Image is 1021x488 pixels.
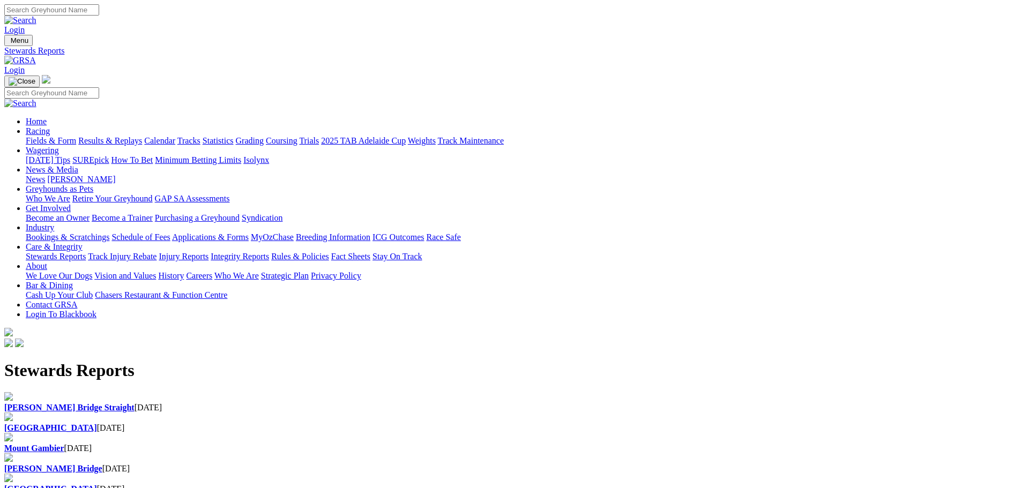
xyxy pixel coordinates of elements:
[26,232,109,242] a: Bookings & Scratchings
[26,175,1017,184] div: News & Media
[4,423,1017,433] div: [DATE]
[78,136,142,145] a: Results & Replays
[4,423,97,432] a: [GEOGRAPHIC_DATA]
[26,204,71,213] a: Get Involved
[94,271,156,280] a: Vision and Values
[4,392,13,401] img: file-red.svg
[4,4,99,16] input: Search
[42,75,50,84] img: logo-grsa-white.png
[4,87,99,99] input: Search
[203,136,234,145] a: Statistics
[92,213,153,222] a: Become a Trainer
[26,242,83,251] a: Care & Integrity
[26,194,1017,204] div: Greyhounds as Pets
[26,165,78,174] a: News & Media
[242,213,282,222] a: Syndication
[321,136,406,145] a: 2025 TAB Adelaide Cup
[26,232,1017,242] div: Industry
[26,117,47,126] a: Home
[4,361,1017,380] h1: Stewards Reports
[26,252,1017,261] div: Care & Integrity
[4,433,13,441] img: file-red.svg
[72,194,153,203] a: Retire Your Greyhound
[26,175,45,184] a: News
[4,99,36,108] img: Search
[311,271,361,280] a: Privacy Policy
[331,252,370,261] a: Fact Sheets
[4,46,1017,56] a: Stewards Reports
[111,155,153,164] a: How To Bet
[4,76,40,87] button: Toggle navigation
[372,232,424,242] a: ICG Outcomes
[214,271,259,280] a: Who We Are
[4,403,135,412] a: [PERSON_NAME] Bridge Straight
[372,252,422,261] a: Stay On Track
[26,310,96,319] a: Login To Blackbook
[4,453,13,462] img: file-red.svg
[159,252,208,261] a: Injury Reports
[4,328,13,336] img: logo-grsa-white.png
[155,194,230,203] a: GAP SA Assessments
[26,136,1017,146] div: Racing
[26,194,70,203] a: Who We Are
[26,281,73,290] a: Bar & Dining
[4,339,13,347] img: facebook.svg
[26,155,70,164] a: [DATE] Tips
[26,213,90,222] a: Become an Owner
[26,290,1017,300] div: Bar & Dining
[4,16,36,25] img: Search
[26,261,47,271] a: About
[47,175,115,184] a: [PERSON_NAME]
[408,136,436,145] a: Weights
[211,252,269,261] a: Integrity Reports
[155,155,241,164] a: Minimum Betting Limits
[243,155,269,164] a: Isolynx
[4,444,1017,453] div: [DATE]
[26,271,1017,281] div: About
[72,155,109,164] a: SUREpick
[111,232,170,242] a: Schedule of Fees
[4,35,33,46] button: Toggle navigation
[88,252,156,261] a: Track Injury Rebate
[26,300,77,309] a: Contact GRSA
[95,290,227,299] a: Chasers Restaurant & Function Centre
[9,77,35,86] img: Close
[4,464,102,473] a: [PERSON_NAME] Bridge
[177,136,200,145] a: Tracks
[261,271,309,280] a: Strategic Plan
[4,403,1017,412] div: [DATE]
[26,271,92,280] a: We Love Our Dogs
[172,232,249,242] a: Applications & Forms
[158,271,184,280] a: History
[26,126,50,136] a: Racing
[155,213,240,222] a: Purchasing a Greyhound
[4,464,1017,474] div: [DATE]
[4,65,25,74] a: Login
[26,136,76,145] a: Fields & Form
[15,339,24,347] img: twitter.svg
[11,36,28,44] span: Menu
[26,155,1017,165] div: Wagering
[426,232,460,242] a: Race Safe
[4,444,64,453] a: Mount Gambier
[299,136,319,145] a: Trials
[186,271,212,280] a: Careers
[4,474,13,482] img: file-red.svg
[26,252,86,261] a: Stewards Reports
[236,136,264,145] a: Grading
[271,252,329,261] a: Rules & Policies
[438,136,504,145] a: Track Maintenance
[296,232,370,242] a: Breeding Information
[26,213,1017,223] div: Get Involved
[251,232,294,242] a: MyOzChase
[4,25,25,34] a: Login
[4,412,13,421] img: file-red.svg
[26,146,59,155] a: Wagering
[144,136,175,145] a: Calendar
[26,290,93,299] a: Cash Up Your Club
